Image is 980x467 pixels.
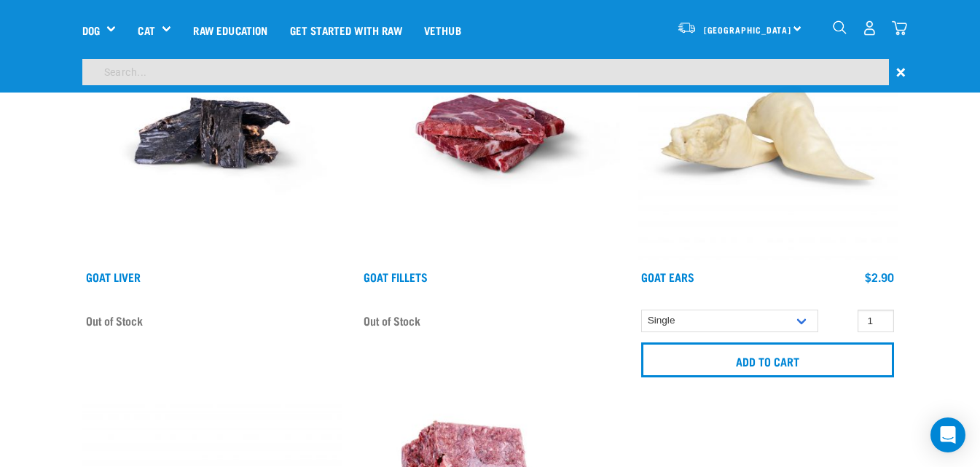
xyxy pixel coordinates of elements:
[641,342,894,377] input: Add to cart
[677,21,697,34] img: van-moving.png
[833,20,847,34] img: home-icon-1@2x.png
[865,270,894,283] div: $2.90
[413,1,472,59] a: Vethub
[279,1,413,59] a: Get started with Raw
[892,20,907,36] img: home-icon@2x.png
[638,3,898,263] img: Goat Ears
[138,22,154,39] a: Cat
[360,3,620,263] img: Raw Essentials Goat Fillets
[82,3,342,263] img: Goat Liver
[704,27,792,32] span: [GEOGRAPHIC_DATA]
[641,273,694,280] a: Goat Ears
[862,20,877,36] img: user.png
[86,310,143,331] span: Out of Stock
[82,59,889,85] input: Search...
[86,273,141,280] a: Goat Liver
[930,417,965,452] div: Open Intercom Messenger
[82,22,100,39] a: Dog
[364,273,428,280] a: Goat Fillets
[182,1,278,59] a: Raw Education
[896,59,906,85] span: ×
[858,310,894,332] input: 1
[364,310,420,331] span: Out of Stock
